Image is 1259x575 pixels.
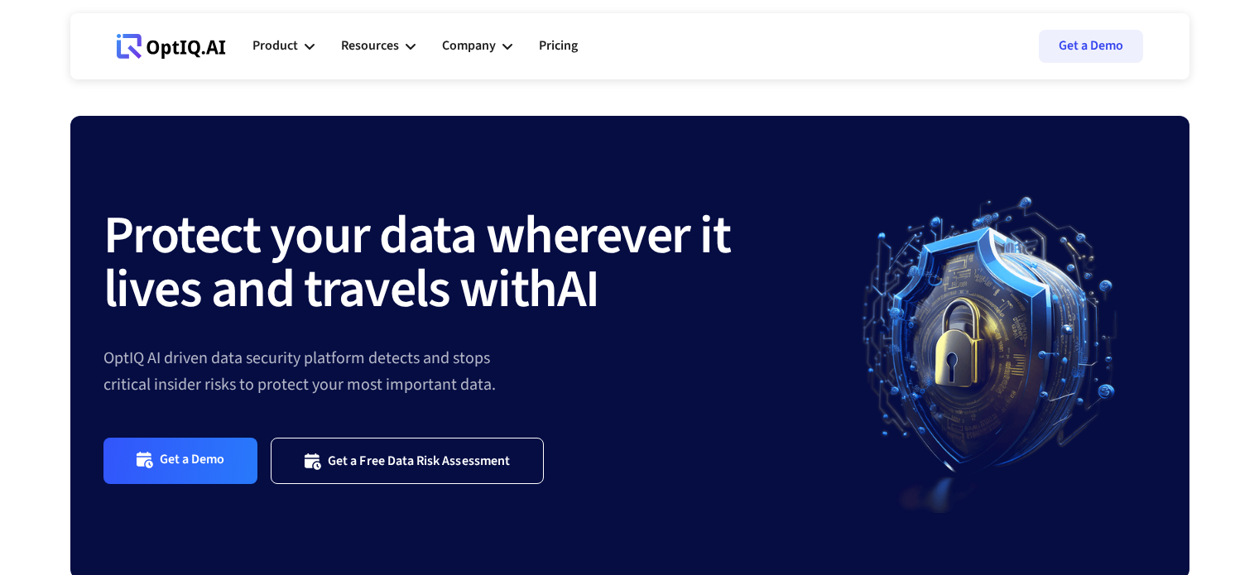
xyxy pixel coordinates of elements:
div: OptIQ AI driven data security platform detects and stops critical insider risks to protect your m... [103,345,825,398]
div: Resources [341,35,399,57]
a: Webflow Homepage [117,22,226,71]
strong: Protect your data wherever it lives and travels with [103,198,731,328]
div: Resources [341,22,416,71]
div: Company [442,22,512,71]
div: Company [442,35,496,57]
a: Get a Demo [103,438,258,483]
a: Get a Demo [1039,30,1143,63]
a: Pricing [539,22,578,71]
strong: AI [557,252,599,328]
div: Webflow Homepage [117,58,118,59]
div: Get a Demo [160,451,225,470]
div: Product [252,22,315,71]
a: Get a Free Data Risk Assessment [271,438,544,483]
div: Product [252,35,298,57]
div: Get a Free Data Risk Assessment [328,453,510,469]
